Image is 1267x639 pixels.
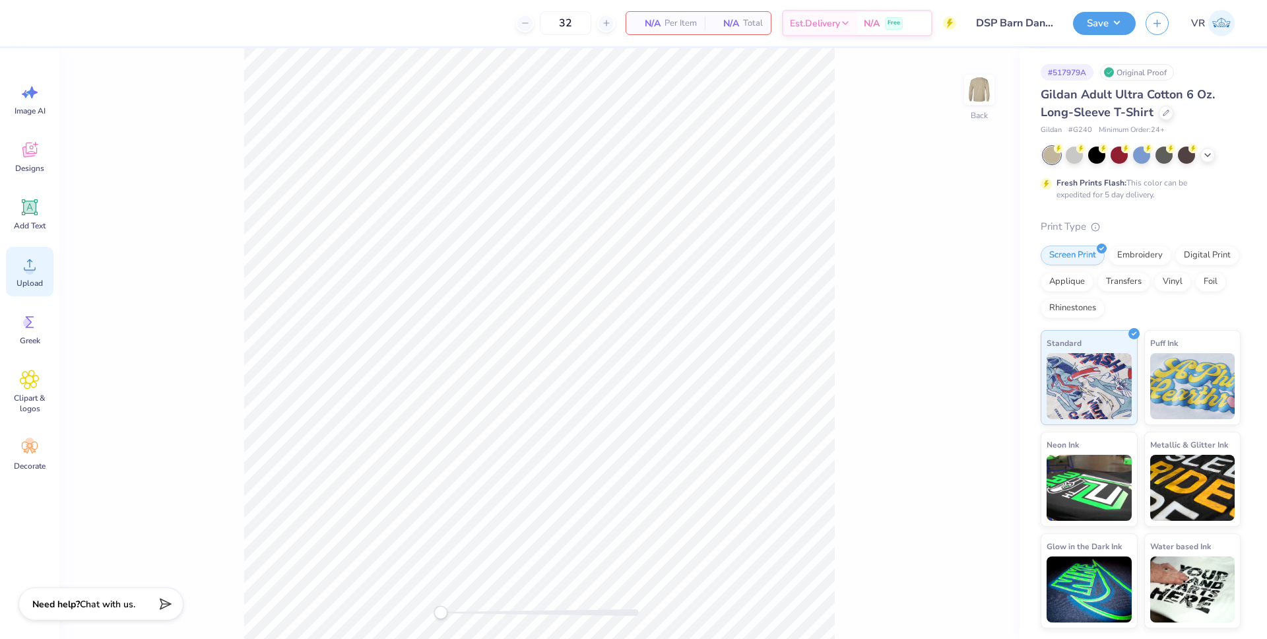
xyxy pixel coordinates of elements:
div: Vinyl [1154,272,1191,292]
span: Decorate [14,461,46,471]
div: # 517979A [1041,64,1093,81]
img: Metallic & Glitter Ink [1150,455,1235,521]
span: Free [888,18,900,28]
span: Per Item [665,17,697,30]
img: Vincent Roxas [1208,10,1235,36]
span: N/A [864,17,880,30]
span: Glow in the Dark Ink [1047,539,1122,553]
span: Gildan Adult Ultra Cotton 6 Oz. Long-Sleeve T-Shirt [1041,86,1215,120]
span: Standard [1047,336,1082,350]
div: Applique [1041,272,1093,292]
span: Neon Ink [1047,438,1079,452]
span: Image AI [15,106,46,116]
div: Accessibility label [434,606,447,619]
span: # G240 [1068,125,1092,136]
div: Back [971,110,988,121]
div: This color can be expedited for 5 day delivery. [1056,177,1219,201]
img: Water based Ink [1150,556,1235,622]
span: Est. Delivery [790,17,840,30]
span: Metallic & Glitter Ink [1150,438,1228,452]
span: Clipart & logos [8,393,51,414]
span: Add Text [14,220,46,231]
span: Greek [20,335,40,346]
img: Back [966,77,992,103]
strong: Fresh Prints Flash: [1056,178,1126,188]
a: VR [1185,10,1241,36]
span: VR [1191,16,1205,31]
div: Transfers [1097,272,1150,292]
img: Puff Ink [1150,353,1235,419]
div: Screen Print [1041,246,1105,265]
div: Original Proof [1100,64,1174,81]
strong: Need help? [32,598,80,611]
img: Neon Ink [1047,455,1132,521]
span: Minimum Order: 24 + [1099,125,1165,136]
div: Rhinestones [1041,298,1105,318]
span: Upload [16,278,43,288]
span: Water based Ink [1150,539,1211,553]
span: Total [743,17,763,30]
input: Untitled Design [966,10,1063,36]
span: N/A [634,17,661,30]
img: Standard [1047,353,1132,419]
input: – – [540,11,591,35]
span: Designs [15,163,44,174]
span: Gildan [1041,125,1062,136]
button: Save [1073,12,1136,35]
div: Print Type [1041,219,1241,234]
span: N/A [713,17,739,30]
span: Chat with us. [80,598,135,611]
span: Puff Ink [1150,336,1178,350]
div: Digital Print [1175,246,1239,265]
div: Foil [1195,272,1226,292]
div: Embroidery [1109,246,1171,265]
img: Glow in the Dark Ink [1047,556,1132,622]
